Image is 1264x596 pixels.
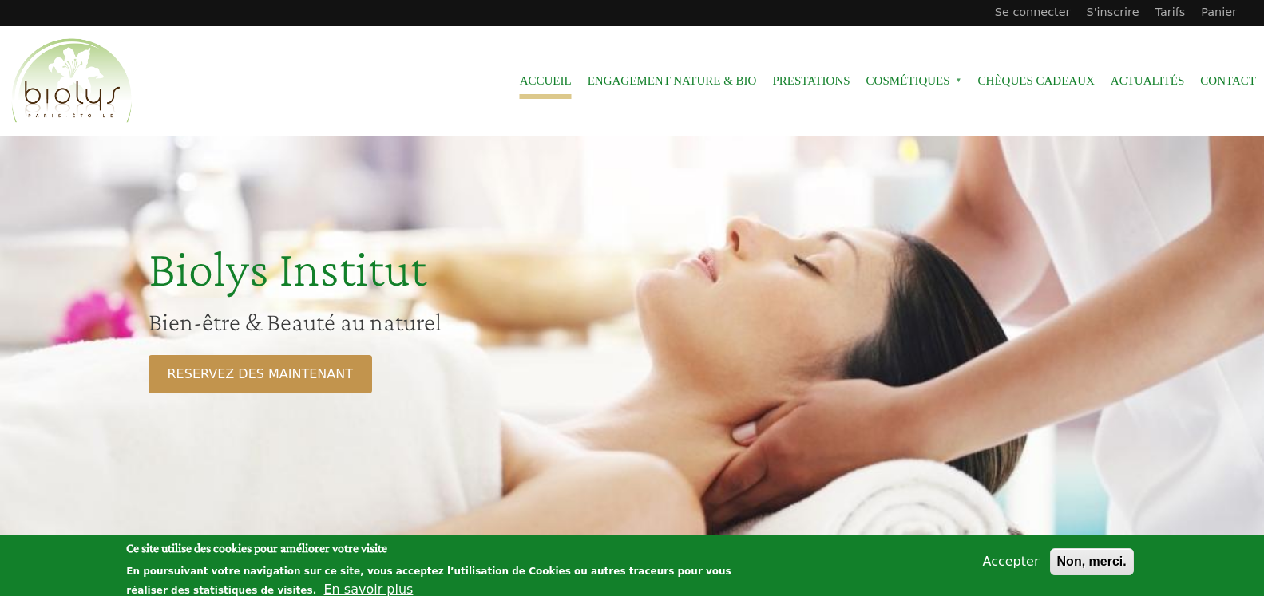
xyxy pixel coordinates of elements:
[588,63,757,99] a: Engagement Nature & Bio
[126,539,733,557] h2: Ce site utilise des cookies pour améliorer votre visite
[1200,63,1256,99] a: Contact
[978,63,1095,99] a: Chèques cadeaux
[8,36,136,127] img: Accueil
[149,306,778,337] h2: Bien-être & Beauté au naturel
[866,63,962,99] span: Cosmétiques
[977,552,1046,571] button: Accepter
[956,77,962,84] span: »
[772,63,850,99] a: Prestations
[149,240,426,297] span: Biolys Institut
[1050,548,1134,575] button: Non, merci.
[1111,63,1185,99] a: Actualités
[520,63,572,99] a: Accueil
[126,566,731,596] p: En poursuivant votre navigation sur ce site, vous acceptez l’utilisation de Cookies ou autres tra...
[149,355,372,393] a: RESERVEZ DES MAINTENANT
